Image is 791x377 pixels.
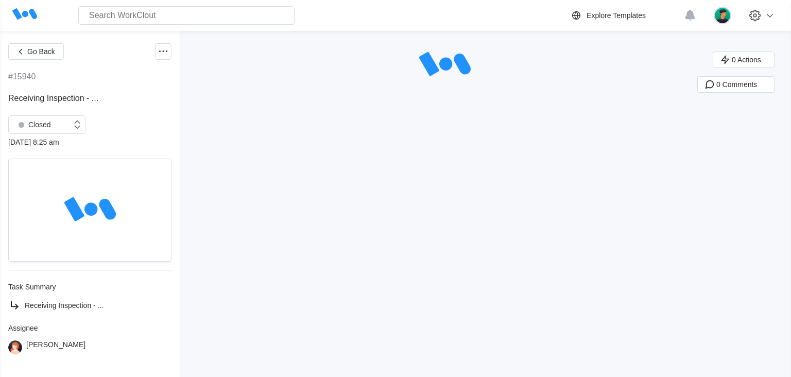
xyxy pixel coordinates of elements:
[732,56,761,63] span: 0 Actions
[697,76,775,93] button: 0 Comments
[8,299,171,312] a: Receiving Inspection - ...
[8,72,36,81] div: #15940
[25,301,104,310] span: Receiving Inspection - ...
[14,117,51,132] div: Closed
[26,340,85,354] div: [PERSON_NAME]
[8,43,64,60] button: Go Back
[27,48,55,55] span: Go Back
[78,6,295,25] input: Search WorkClout
[570,9,679,22] a: Explore Templates
[8,324,171,332] div: Assignee
[8,138,171,146] div: [DATE] 8:25 am
[714,7,731,24] img: user.png
[8,94,98,102] span: Receiving Inspection - ...
[8,340,22,354] img: user-2.png
[716,81,757,88] span: 0 Comments
[8,283,171,291] div: Task Summary
[713,52,775,68] button: 0 Actions
[587,11,646,20] div: Explore Templates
